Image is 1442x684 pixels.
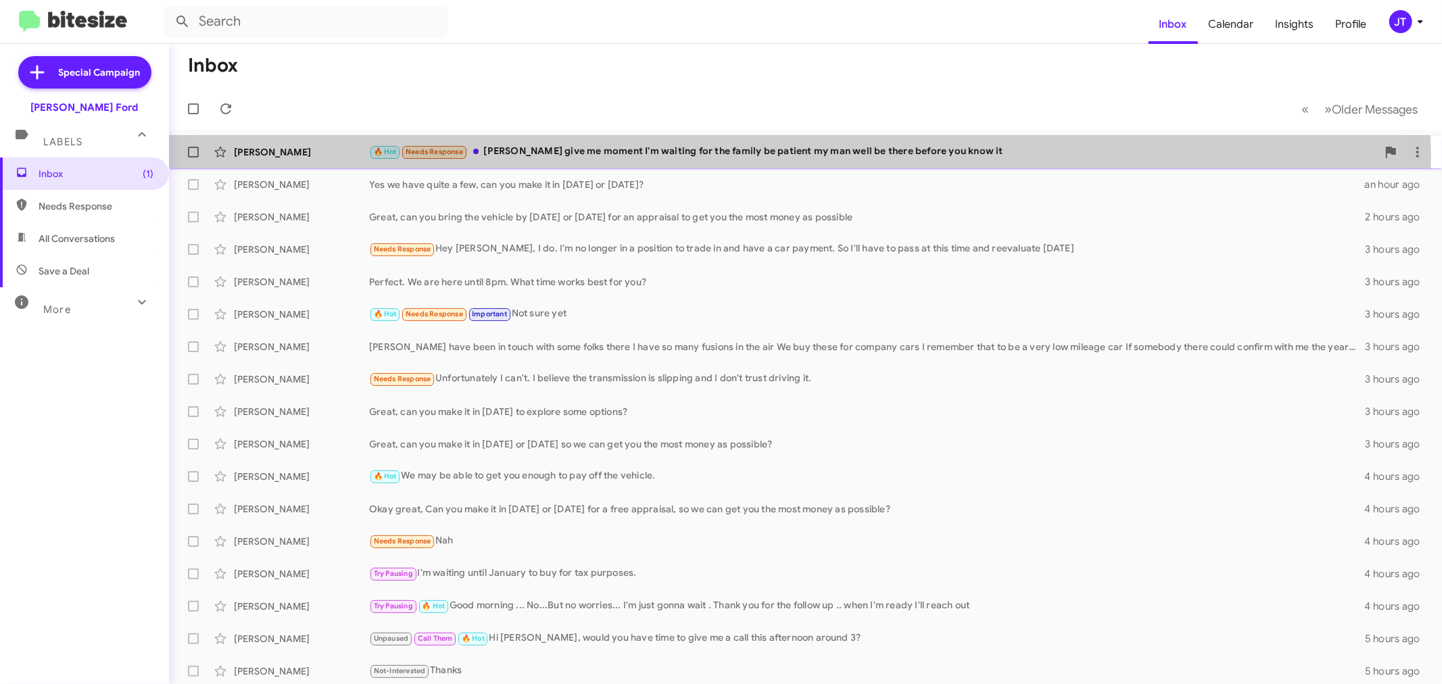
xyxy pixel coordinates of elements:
div: Not sure yet [369,306,1364,322]
div: Great, can you bring the vehicle by [DATE] or [DATE] for an appraisal to get you the most money a... [369,210,1364,224]
span: 🔥 Hot [462,634,485,643]
div: 3 hours ago [1364,340,1431,353]
div: Good morning ... No...But no worries... I'm just gonna wait . Thank you for the follow up .. when... [369,598,1364,614]
div: [PERSON_NAME] [234,600,369,613]
div: 4 hours ago [1364,502,1431,516]
div: 3 hours ago [1364,372,1431,386]
a: Insights [1265,5,1325,44]
div: Okay great, Can you make it in [DATE] or [DATE] for a free appraisal, so we can get you the most ... [369,502,1364,516]
div: [PERSON_NAME] [234,502,369,516]
div: 4 hours ago [1364,535,1431,548]
div: Great, can you make it in [DATE] or [DATE] so we can get you the most money as possible? [369,437,1364,451]
div: [PERSON_NAME] [234,308,369,321]
div: [PERSON_NAME] [234,340,369,353]
div: [PERSON_NAME] [234,437,369,451]
div: 3 hours ago [1364,308,1431,321]
span: Call Them [418,634,453,643]
div: 4 hours ago [1364,470,1431,483]
span: 🔥 Hot [422,602,445,610]
span: All Conversations [39,232,115,245]
div: Hi [PERSON_NAME], would you have time to give me a call this afternoon around 3? [369,631,1364,646]
div: [PERSON_NAME] [234,470,369,483]
span: More [43,303,71,316]
span: Important [472,310,507,318]
span: Not-Interested [374,666,426,675]
div: Nah [369,533,1364,549]
div: [PERSON_NAME] [234,210,369,224]
button: Next [1316,95,1426,123]
div: Great, can you make it in [DATE] to explore some options? [369,405,1364,418]
div: [PERSON_NAME] [234,405,369,418]
span: Special Campaign [59,66,141,79]
span: Needs Response [374,537,431,545]
div: We may be able to get you enough to pay off the vehicle. [369,468,1364,484]
span: Needs Response [374,245,431,253]
span: Needs Response [406,147,463,156]
div: [PERSON_NAME] [234,145,369,159]
div: [PERSON_NAME] [234,275,369,289]
span: 🔥 Hot [374,147,397,156]
h1: Inbox [188,55,238,76]
input: Search [164,5,448,38]
div: an hour ago [1364,178,1431,191]
div: I'm waiting until January to buy for tax purposes. [369,566,1364,581]
div: [PERSON_NAME] [234,567,369,581]
span: Try Pausing [374,569,413,578]
span: Labels [43,136,82,148]
span: Needs Response [39,199,153,213]
div: Hey [PERSON_NAME], I do. I'm no longer in a position to trade in and have a car payment. So I'll ... [369,241,1364,257]
a: Special Campaign [18,56,151,89]
span: Unpaused [374,634,409,643]
div: [PERSON_NAME] [234,243,369,256]
div: 2 hours ago [1364,210,1431,224]
div: [PERSON_NAME] [234,178,369,191]
span: Save a Deal [39,264,89,278]
span: Needs Response [406,310,463,318]
div: [PERSON_NAME] [234,664,369,678]
div: 3 hours ago [1364,437,1431,451]
div: JT [1389,10,1412,33]
div: [PERSON_NAME] [234,372,369,386]
span: 🔥 Hot [374,472,397,481]
a: Inbox [1149,5,1198,44]
div: Yes we have quite a few, can you make it in [DATE] or [DATE]? [369,178,1364,191]
div: 4 hours ago [1364,567,1431,581]
div: 3 hours ago [1364,243,1431,256]
div: 3 hours ago [1364,275,1431,289]
div: 4 hours ago [1364,600,1431,613]
div: Unfortunately I can't. I believe the transmission is slipping and I don't trust driving it. [369,371,1364,387]
div: [PERSON_NAME] Ford [31,101,139,114]
span: « [1301,101,1309,118]
div: [PERSON_NAME] have been in touch with some folks there I have so many fusions in the air We buy t... [369,340,1364,353]
a: Profile [1325,5,1378,44]
div: 5 hours ago [1364,664,1431,678]
button: Previous [1293,95,1317,123]
div: [PERSON_NAME] give me moment I'm waiting for the family be patient my man well be there before yo... [369,144,1377,160]
div: [PERSON_NAME] [234,535,369,548]
div: Thanks [369,663,1364,679]
span: 🔥 Hot [374,310,397,318]
div: 3 hours ago [1364,405,1431,418]
span: Older Messages [1332,102,1418,117]
span: » [1324,101,1332,118]
span: Inbox [39,167,153,180]
span: Try Pausing [374,602,413,610]
span: (1) [143,167,153,180]
div: 5 hours ago [1364,632,1431,645]
div: Perfect. We are here until 8pm. What time works best for you? [369,275,1364,289]
span: Needs Response [374,374,431,383]
div: [PERSON_NAME] [234,632,369,645]
a: Calendar [1198,5,1265,44]
button: JT [1378,10,1427,33]
nav: Page navigation example [1294,95,1426,123]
